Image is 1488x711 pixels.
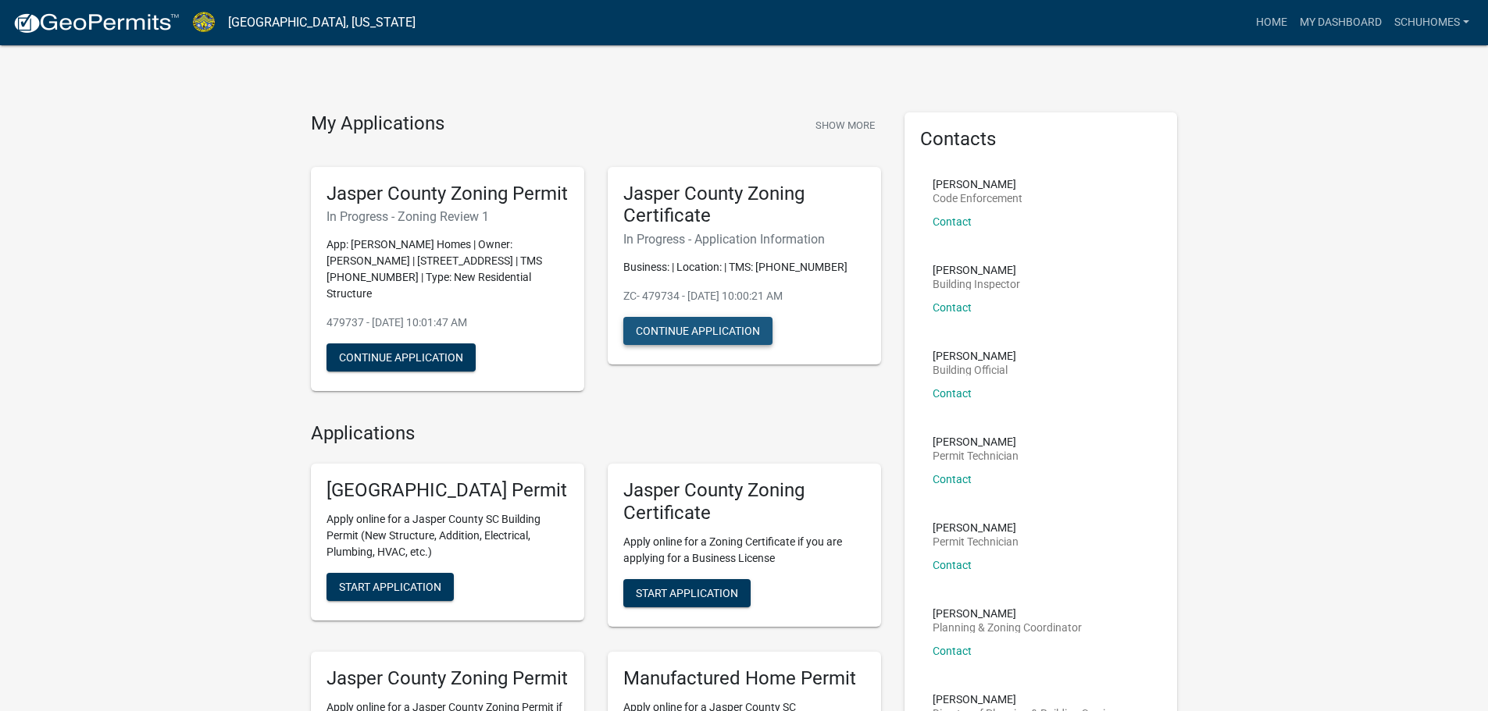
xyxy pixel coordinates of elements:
a: [GEOGRAPHIC_DATA], [US_STATE] [228,9,416,36]
p: Code Enforcement [933,193,1022,204]
p: Business: | Location: | TMS: [PHONE_NUMBER] [623,259,865,276]
a: Contact [933,645,972,657]
h5: [GEOGRAPHIC_DATA] Permit [327,479,569,502]
a: My Dashboard [1294,8,1388,37]
a: Contact [933,215,972,228]
button: Start Application [327,573,454,601]
p: [PERSON_NAME] [933,350,1016,361]
p: Planning & Zoning Coordinator [933,622,1082,633]
a: Home [1250,8,1294,37]
p: 479737 - [DATE] 10:01:47 AM [327,315,569,331]
p: Apply online for a Zoning Certificate if you are applying for a Business License [623,534,865,567]
p: [PERSON_NAME] [933,522,1019,533]
p: Apply online for a Jasper County SC Building Permit (New Structure, Addition, Electrical, Plumbin... [327,511,569,560]
p: [PERSON_NAME] [933,179,1022,190]
a: Contact [933,301,972,314]
a: Contact [933,473,972,485]
a: SchuHomes [1388,8,1476,37]
p: [PERSON_NAME] [933,694,1122,705]
button: Start Application [623,579,751,607]
h6: In Progress - Zoning Review 1 [327,209,569,224]
h6: In Progress - Application Information [623,232,865,247]
span: Start Application [636,586,738,599]
p: [PERSON_NAME] [933,436,1019,447]
button: Show More [809,112,881,138]
h5: Contacts [920,128,1162,151]
h5: Manufactured Home Permit [623,667,865,690]
p: [PERSON_NAME] [933,608,1082,619]
p: ZC- 479734 - [DATE] 10:00:21 AM [623,288,865,304]
a: Contact [933,387,972,400]
a: Contact [933,559,972,571]
button: Continue Application [327,343,476,371]
img: Jasper County, South Carolina [192,12,216,33]
h4: Applications [311,422,881,445]
h5: Jasper County Zoning Permit [327,183,569,205]
h5: Jasper County Zoning Certificate [623,183,865,228]
p: Building Inspector [933,279,1020,290]
p: Permit Technician [933,536,1019,547]
h4: My Applications [311,112,444,136]
p: App: [PERSON_NAME] Homes | Owner: [PERSON_NAME] | [STREET_ADDRESS] | TMS [PHONE_NUMBER] | Type: N... [327,236,569,302]
p: Building Official [933,364,1016,375]
button: Continue Application [623,317,773,345]
p: Permit Technician [933,450,1019,461]
span: Start Application [339,581,441,593]
p: [PERSON_NAME] [933,265,1020,276]
h5: Jasper County Zoning Permit [327,667,569,690]
h5: Jasper County Zoning Certificate [623,479,865,524]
